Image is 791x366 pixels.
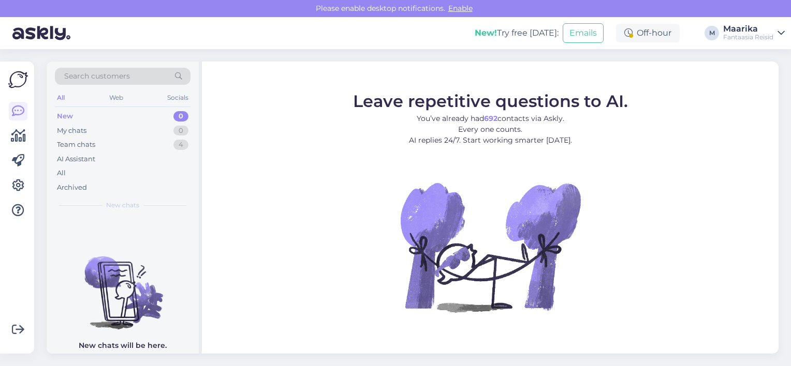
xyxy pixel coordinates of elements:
[705,26,719,40] div: M
[8,70,28,89] img: Askly Logo
[173,126,188,136] div: 0
[57,168,66,178] div: All
[57,126,86,136] div: My chats
[563,23,604,43] button: Emails
[165,91,191,104] div: Socials
[79,340,167,351] p: New chats will be here.
[475,27,559,39] div: Try free [DATE]:
[353,90,628,111] span: Leave repetitive questions to AI.
[723,25,773,33] div: Maarika
[106,201,139,210] span: New chats
[475,28,497,38] b: New!
[484,113,497,123] b: 692
[107,91,125,104] div: Web
[55,91,67,104] div: All
[57,140,95,150] div: Team chats
[57,182,87,193] div: Archived
[57,111,73,121] div: New
[173,140,188,150] div: 4
[723,25,785,41] a: MaarikaFantaasia Reisid
[173,111,188,121] div: 0
[445,4,476,13] span: Enable
[64,71,130,82] span: Search customers
[47,238,199,331] img: No chats
[57,154,95,164] div: AI Assistant
[616,24,680,42] div: Off-hour
[723,33,773,41] div: Fantaasia Reisid
[397,154,583,340] img: No Chat active
[353,113,628,145] p: You’ve already had contacts via Askly. Every one counts. AI replies 24/7. Start working smarter [...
